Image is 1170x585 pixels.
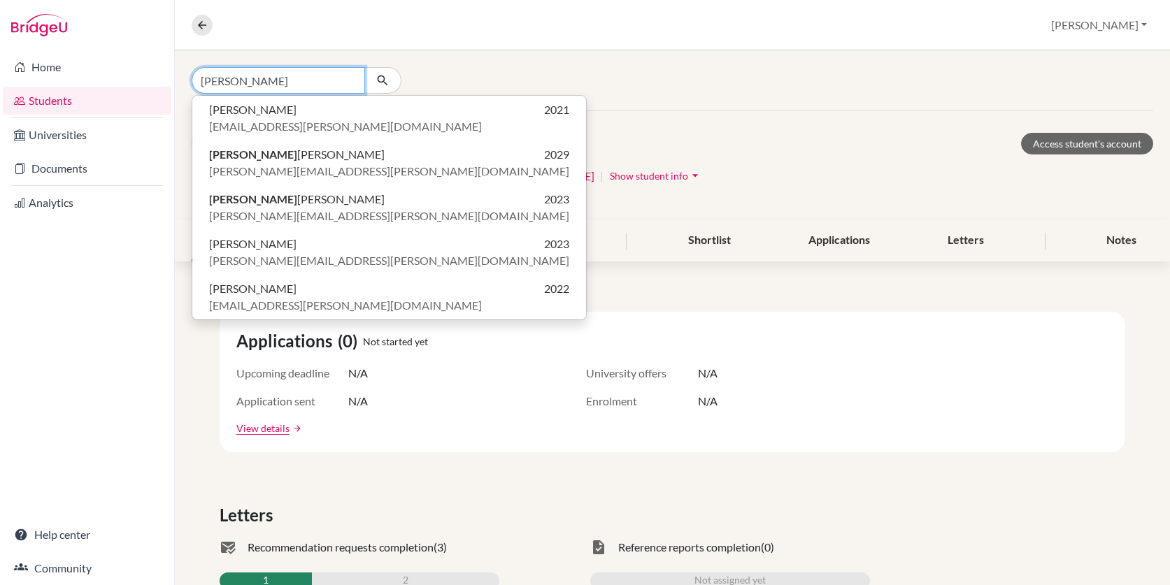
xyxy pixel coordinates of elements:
span: Enrolment [586,393,698,410]
span: [PERSON_NAME][EMAIL_ADDRESS][PERSON_NAME][DOMAIN_NAME] [209,208,569,224]
a: View details [236,421,290,435]
span: mark_email_read [220,539,236,556]
button: [PERSON_NAME][PERSON_NAME]2029[PERSON_NAME][EMAIL_ADDRESS][PERSON_NAME][DOMAIN_NAME] [192,140,586,185]
span: Letters [220,503,278,528]
span: Applications [236,328,338,354]
span: 2029 [544,146,569,163]
span: (0) [761,539,774,556]
span: [EMAIL_ADDRESS][PERSON_NAME][DOMAIN_NAME] [209,297,482,314]
span: [PERSON_NAME][EMAIL_ADDRESS][PERSON_NAME][DOMAIN_NAME] [209,252,569,269]
a: Documents [3,154,171,182]
a: Community [3,554,171,582]
button: [PERSON_NAME]2023[PERSON_NAME][EMAIL_ADDRESS][PERSON_NAME][DOMAIN_NAME] [192,230,586,275]
div: Notes [1090,220,1153,261]
span: [PERSON_NAME] [209,280,297,297]
span: Recommendation requests completion [248,539,434,556]
button: [PERSON_NAME]2022[EMAIL_ADDRESS][PERSON_NAME][DOMAIN_NAME] [192,275,586,319]
span: 2023 [544,191,569,208]
button: [PERSON_NAME]2021[EMAIL_ADDRESS][PERSON_NAME][DOMAIN_NAME] [192,96,586,140]
span: N/A [348,365,368,382]
span: [PERSON_NAME] [209,146,385,163]
span: | [600,168,604,185]
a: arrow_forward [290,424,302,433]
b: [PERSON_NAME] [209,147,297,161]
button: [PERSON_NAME] [1045,12,1153,38]
span: 2023 [544,236,569,252]
span: Show student info [610,170,688,182]
span: 2022 [544,280,569,297]
span: [PERSON_NAME] [209,101,297,118]
a: Universities [3,121,171,149]
span: N/A [698,393,718,410]
div: Letters [931,220,1001,261]
a: Access student's account [1021,133,1153,154]
span: 2021 [544,101,569,118]
span: University offers [586,365,698,382]
a: Help center [3,521,171,549]
a: Students [3,87,171,115]
div: Shortlist [671,220,748,261]
b: [PERSON_NAME] [209,192,297,205]
span: Reference reports completion [618,539,761,556]
span: [PERSON_NAME] [209,191,385,208]
a: Analytics [3,189,171,217]
span: (3) [434,539,447,556]
img: Bridge-U [11,14,67,36]
i: arrow_drop_down [688,168,702,182]
span: Not started yet [363,334,428,349]
span: [EMAIL_ADDRESS][PERSON_NAME][DOMAIN_NAME] [209,118,482,135]
span: task [590,539,607,556]
input: Find student by name... [192,67,365,94]
button: [PERSON_NAME][PERSON_NAME]2023[PERSON_NAME][EMAIL_ADDRESS][PERSON_NAME][DOMAIN_NAME] [192,185,586,230]
span: Upcoming deadline [236,365,348,382]
span: N/A [698,365,718,382]
div: Applications [792,220,887,261]
button: Show student infoarrow_drop_down [609,165,703,187]
span: (0) [338,328,363,354]
span: Application sent [236,393,348,410]
a: Home [3,53,171,81]
span: N/A [348,393,368,410]
span: [PERSON_NAME][EMAIL_ADDRESS][PERSON_NAME][DOMAIN_NAME] [209,163,569,180]
span: [PERSON_NAME] [209,236,297,252]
